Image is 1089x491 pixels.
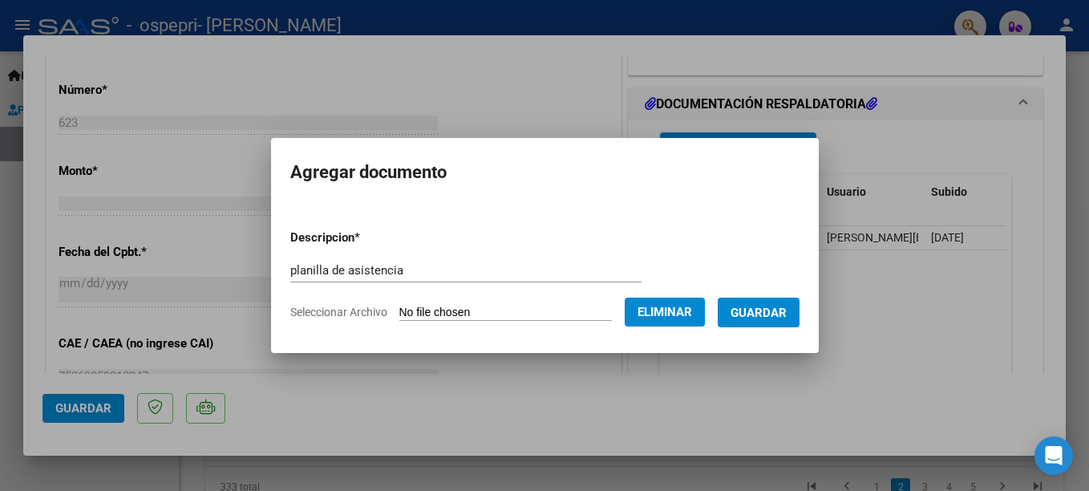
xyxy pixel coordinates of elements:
span: Seleccionar Archivo [290,306,387,319]
div: Open Intercom Messenger [1034,436,1073,475]
p: Descripcion [290,229,443,247]
h2: Agregar documento [290,157,800,188]
button: Guardar [718,298,800,327]
span: Eliminar [638,305,692,319]
span: Guardar [731,306,787,320]
button: Eliminar [625,298,705,327]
